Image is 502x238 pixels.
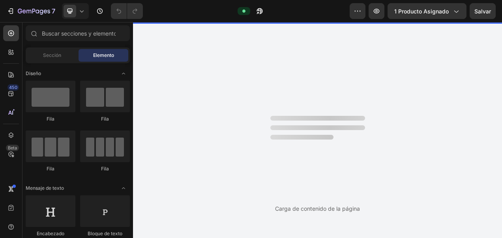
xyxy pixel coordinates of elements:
[93,52,114,59] span: Elemento
[117,182,130,195] span: Alternar abierto
[111,3,143,19] div: Deshacer/Rehacer
[52,6,55,16] p: 7
[388,3,466,19] button: 1 producto asignado
[394,7,449,15] span: 1 producto asignado
[26,115,75,123] div: Fila
[26,185,64,192] span: Mensaje de texto
[6,145,19,151] div: Beta
[275,204,360,213] div: Carga de contenido de la página
[117,67,130,80] span: Alternar abierto
[470,3,496,19] button: Salvar
[26,25,130,41] input: Buscar secciones y elementos
[26,165,75,172] div: Fila
[80,230,130,237] div: Bloque de texto
[80,115,130,123] div: Fila
[80,165,130,172] div: Fila
[26,70,41,77] span: Diseño
[26,230,75,237] div: Encabezado
[43,52,61,59] span: Sección
[7,84,19,91] div: 450
[3,3,59,19] button: 7
[474,8,491,15] span: Salvar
